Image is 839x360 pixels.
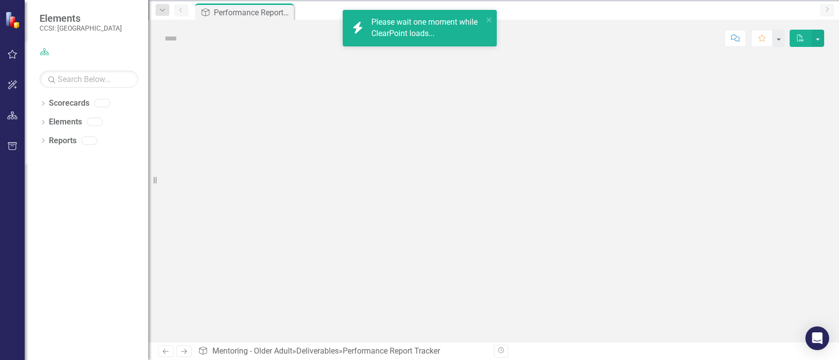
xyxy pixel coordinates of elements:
a: Reports [49,135,77,147]
img: ClearPoint Strategy [4,10,23,29]
input: Search Below... [40,71,138,88]
span: Elements [40,12,122,24]
a: Elements [49,117,82,128]
a: Deliverables [296,346,339,356]
div: Open Intercom Messenger [805,326,829,350]
div: » » [198,346,486,357]
img: Not Defined [163,31,179,46]
div: Performance Report Tracker [343,346,440,356]
div: Performance Report Tracker [214,6,291,19]
a: Scorecards [49,98,89,109]
small: CCSI: [GEOGRAPHIC_DATA] [40,24,122,32]
a: Mentoring - Older Adult [212,346,292,356]
div: Please wait one moment while ClearPoint loads... [371,17,483,40]
button: close [486,14,493,25]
